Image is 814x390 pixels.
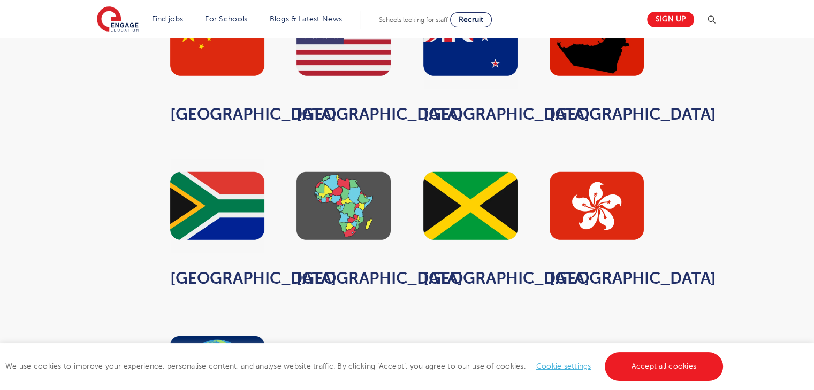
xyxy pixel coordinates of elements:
a: [GEOGRAPHIC_DATA] [550,269,644,287]
a: Blogs & Latest News [270,15,343,23]
a: [GEOGRAPHIC_DATA] [296,105,391,123]
strong: [GEOGRAPHIC_DATA] [296,269,463,287]
a: [GEOGRAPHIC_DATA] [550,105,644,123]
strong: [GEOGRAPHIC_DATA] [170,269,337,287]
strong: [GEOGRAPHIC_DATA] [170,105,337,123]
a: Cookie settings [536,362,591,370]
a: [GEOGRAPHIC_DATA] [423,105,518,123]
a: Find jobs [152,15,184,23]
a: [GEOGRAPHIC_DATA] [170,105,264,123]
span: Schools looking for staff [379,16,448,24]
a: [GEOGRAPHIC_DATA] [423,269,518,287]
a: Accept all cookies [605,352,724,381]
strong: [GEOGRAPHIC_DATA] [296,105,463,123]
a: [GEOGRAPHIC_DATA] [296,269,391,287]
span: Recruit [459,15,483,24]
a: Sign up [647,12,694,27]
a: For Schools [205,15,247,23]
a: Recruit [450,12,492,27]
span: We use cookies to improve your experience, personalise content, and analyse website traffic. By c... [5,362,726,370]
a: [GEOGRAPHIC_DATA] [170,269,264,287]
img: Engage Education [97,6,139,33]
